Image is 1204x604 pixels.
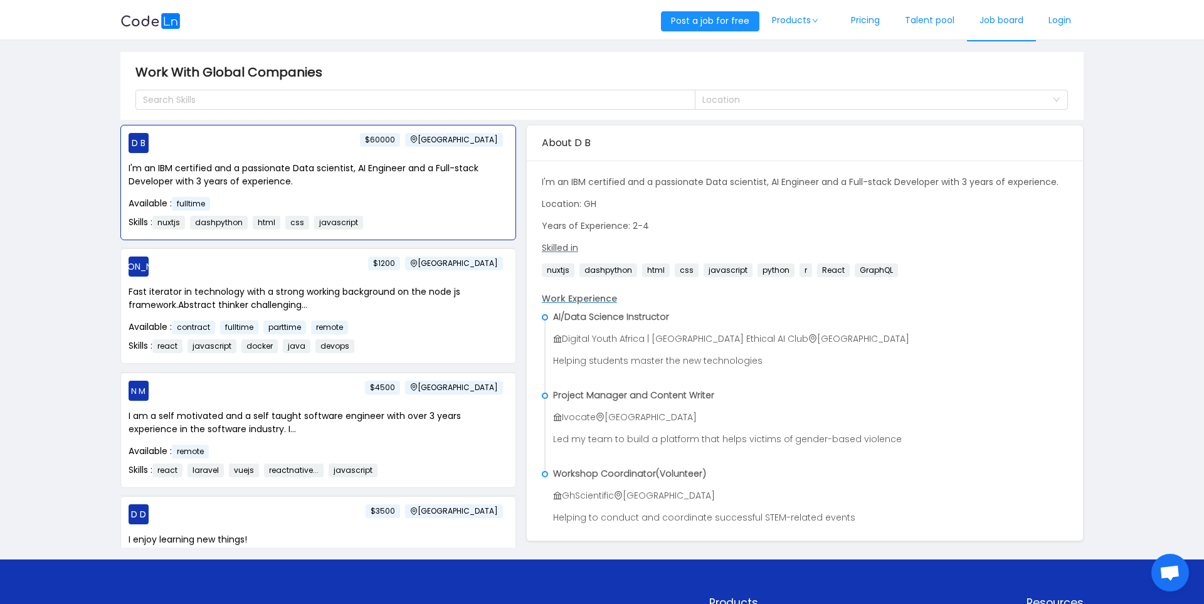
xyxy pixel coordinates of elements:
[410,507,418,515] i: icon: environment
[553,413,562,421] i: icon: bank
[542,241,1068,255] p: Skilled in
[129,197,215,209] span: Available :
[553,511,1068,524] p: Helping to conduct and coordinate successful STEM-related events
[368,257,400,270] span: $1200
[143,93,677,106] div: Search Skills
[187,464,224,477] span: laravel
[104,257,173,277] span: [PERSON_NAME]
[702,93,1047,106] div: Location
[410,135,418,143] i: icon: environment
[129,410,508,436] p: I am a self motivated and a self taught software engineer with over 3 years experience in the sof...
[542,292,1068,305] p: Work Experience
[129,321,353,333] span: Available :
[410,260,418,267] i: icon: environment
[283,339,310,353] span: java
[855,263,898,277] span: GraphQL
[542,220,1068,233] p: Years of Experience: 2-4
[1053,96,1060,105] i: icon: down
[152,339,182,353] span: react
[187,339,236,353] span: javascript
[172,321,215,334] span: contract
[285,216,309,230] span: css
[314,216,363,230] span: javascript
[315,339,354,353] span: devops
[264,464,324,477] span: reactnative...
[614,491,623,500] i: icon: environment
[553,332,909,345] span: Digital Youth Africa | [GEOGRAPHIC_DATA] Ethical AI Club [GEOGRAPHIC_DATA]
[129,285,508,312] p: Fast iterator in technology with a strong working background on the node js framework.Abstract th...
[129,445,214,457] span: Available :
[553,411,697,423] span: Ivocate [GEOGRAPHIC_DATA]
[311,321,348,334] span: remote
[190,216,248,230] span: dashpython
[172,197,210,211] span: fulltime
[661,14,759,27] a: Post a job for free
[758,263,795,277] span: python
[152,216,185,230] span: nuxtjs
[553,433,1068,446] p: Led my team to build a platform that helps victims of gender-based violence
[553,310,1068,324] p: AI/Data Science Instructor
[542,176,1068,189] p: I'm an IBM certified and a passionate Data scientist, AI Engineer and a Full-stack Developer with...
[675,263,699,277] span: css
[405,504,503,518] span: [GEOGRAPHIC_DATA]
[811,18,819,24] i: icon: down
[229,464,259,477] span: vuejs
[661,11,759,31] button: Post a job for free
[132,133,145,153] span: D B
[131,504,146,524] span: D D
[129,162,508,188] p: I'm an IBM certified and a passionate Data scientist, AI Engineer and a Full-stack Developer with...
[1151,554,1189,591] a: Open chat
[129,339,359,352] span: Skills :
[366,504,400,518] span: $3500
[542,198,1068,211] p: Location: GH
[553,491,562,500] i: icon: bank
[553,489,715,502] span: GhScientific [GEOGRAPHIC_DATA]
[553,389,1068,402] p: Project Manager and Content Writer
[642,263,670,277] span: html
[152,464,182,477] span: react
[553,354,1068,368] p: Helping students master the new technologies
[131,381,145,400] span: N M
[405,133,503,147] span: [GEOGRAPHIC_DATA]
[129,464,383,476] span: Skills :
[220,321,258,334] span: fulltime
[542,125,1068,161] div: About D B
[542,263,574,277] span: nuxtjs
[579,263,637,277] span: dashpython
[704,263,752,277] span: javascript
[360,133,400,147] span: $60000
[405,381,503,395] span: [GEOGRAPHIC_DATA]
[129,216,368,228] span: Skills :
[553,467,1068,480] p: Workshop Coordinator(Volunteer)
[329,464,378,477] span: javascript
[405,257,503,270] span: [GEOGRAPHIC_DATA]
[253,216,280,230] span: html
[596,413,605,421] i: icon: environment
[808,334,817,343] i: icon: environment
[135,62,330,82] span: Work With Global Companies
[263,321,306,334] span: parttime
[817,263,850,277] span: React
[365,381,400,395] span: $4500
[800,263,812,277] span: r
[120,13,181,29] img: logobg.f302741d.svg
[553,334,562,343] i: icon: bank
[129,533,508,546] p: I enjoy learning new things!
[172,445,209,458] span: remote
[410,383,418,391] i: icon: environment
[241,339,278,353] span: docker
